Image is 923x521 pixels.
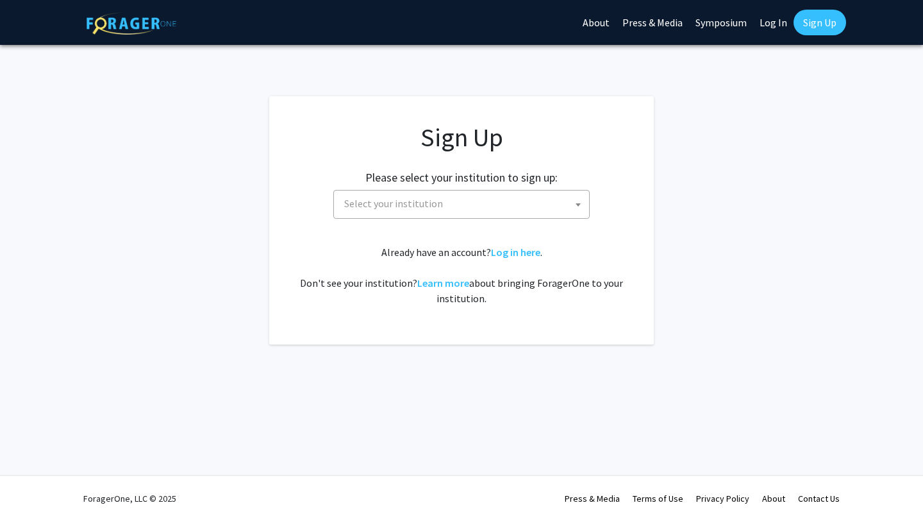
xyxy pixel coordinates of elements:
[417,277,469,289] a: Learn more about bringing ForagerOne to your institution
[295,122,628,153] h1: Sign Up
[339,191,589,217] span: Select your institution
[344,197,443,210] span: Select your institution
[295,244,628,306] div: Already have an account? . Don't see your institution? about bringing ForagerOne to your institut...
[565,493,620,504] a: Press & Media
[696,493,749,504] a: Privacy Policy
[365,171,558,185] h2: Please select your institution to sign up:
[762,493,785,504] a: About
[798,493,840,504] a: Contact Us
[333,190,590,219] span: Select your institution
[633,493,683,504] a: Terms of Use
[491,246,540,259] a: Log in here
[83,476,176,521] div: ForagerOne, LLC © 2025
[87,12,176,35] img: ForagerOne Logo
[794,10,846,35] a: Sign Up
